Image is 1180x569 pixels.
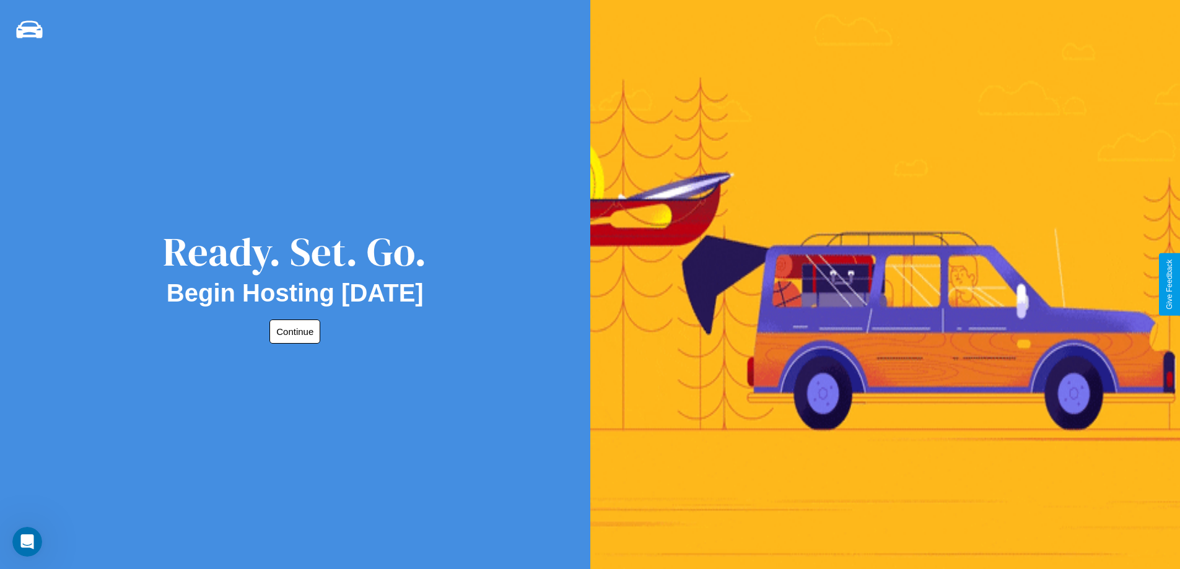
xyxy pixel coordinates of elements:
[167,279,424,307] h2: Begin Hosting [DATE]
[163,224,427,279] div: Ready. Set. Go.
[12,527,42,557] iframe: Intercom live chat
[269,319,320,344] button: Continue
[1165,259,1174,310] div: Give Feedback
